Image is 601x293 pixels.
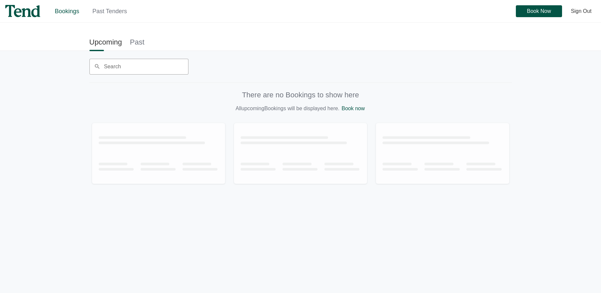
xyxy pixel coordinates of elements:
p: There are no Bookings to show here [92,91,509,99]
button: Sign Out [567,5,596,17]
button: Book Now [516,5,562,17]
a: Upcoming [89,35,122,49]
a: Past Tenders [92,8,127,15]
a: Bookings [55,8,79,15]
a: Book now [342,106,365,111]
img: tend-logo.4d3a83578fb939362e0a58f12f1af3e6.svg [5,5,40,17]
a: Past [130,35,145,49]
p: All upcoming Bookings will be displayed here. [92,105,509,113]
